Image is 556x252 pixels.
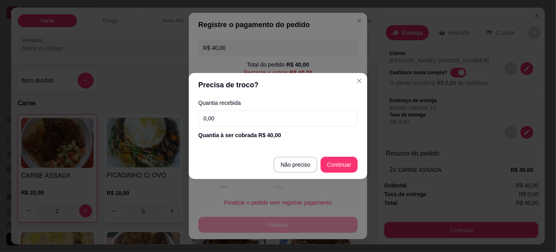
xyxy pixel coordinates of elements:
[321,157,358,173] button: Continuar
[198,131,358,139] div: Quantia à ser cobrada R$ 40,00
[198,100,358,106] label: Quantia recebida
[189,73,367,97] header: Precisa de troco?
[353,75,366,87] button: Close
[274,157,318,173] button: Não preciso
